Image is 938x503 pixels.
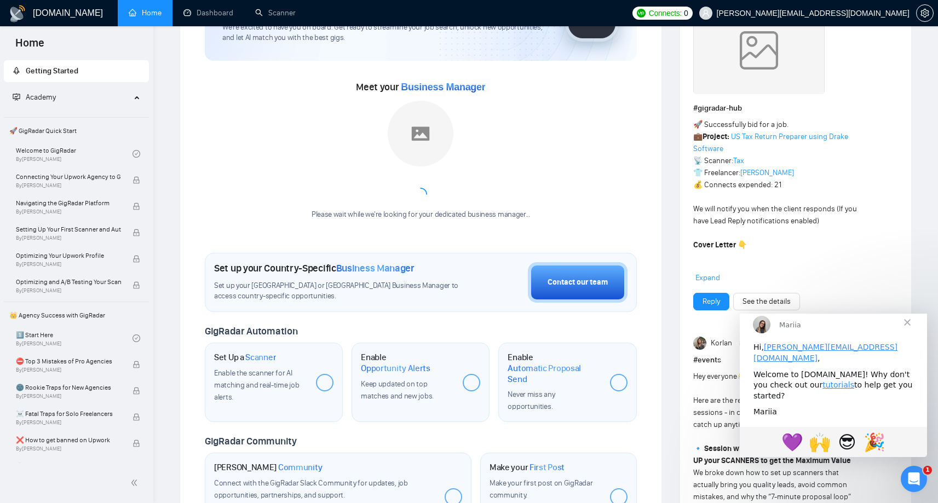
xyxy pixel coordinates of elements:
[16,356,121,367] span: ⛔ Top 3 Mistakes of Pro Agencies
[130,477,141,488] span: double-left
[133,281,140,289] span: lock
[740,168,794,177] a: [PERSON_NAME]
[16,461,121,472] span: 😭 Account blocked: what to do?
[703,296,720,308] a: Reply
[693,102,898,114] h1: # gigradar-hub
[528,262,628,303] button: Contact our team
[133,334,140,342] span: check-circle
[16,235,121,241] span: By [PERSON_NAME]
[13,67,20,74] span: rocket
[129,8,162,18] a: homeHome
[901,466,927,492] iframe: Intercom live chat
[693,337,706,350] img: Korlan
[695,273,720,282] span: Expand
[411,185,430,204] span: loading
[214,352,276,363] h1: Set Up a
[16,142,133,166] a: Welcome to GigRadarBy[PERSON_NAME]
[693,240,747,250] strong: Cover Letter 👇
[214,368,299,402] span: Enable the scanner for AI matching and real-time job alerts.
[693,293,729,310] button: Reply
[649,7,682,19] span: Connects:
[702,9,710,17] span: user
[133,361,140,368] span: lock
[530,462,565,473] span: First Post
[133,203,140,210] span: lock
[733,293,800,310] button: See the details
[388,101,453,166] img: placeholder.png
[508,363,601,384] span: Automatic Proposal Send
[133,150,140,158] span: check-circle
[214,281,462,302] span: Set up your [GEOGRAPHIC_DATA] or [GEOGRAPHIC_DATA] Business Manager to access country-specific op...
[14,93,174,104] div: Mariia
[548,276,608,288] div: Contact our team
[205,435,297,447] span: GigRadar Community
[16,393,121,400] span: By [PERSON_NAME]
[16,419,121,426] span: By [PERSON_NAME]
[16,326,133,350] a: 1️⃣ Start HereBy[PERSON_NAME]
[743,296,791,308] a: See the details
[16,276,121,287] span: Optimizing and A/B Testing Your Scanner for Better Results
[693,444,703,453] span: 🔹
[133,229,140,236] span: lock
[16,382,121,393] span: 🌚 Rookie Traps for New Agencies
[336,262,415,274] span: Business Manager
[508,352,601,384] h1: Enable
[16,261,121,268] span: By [PERSON_NAME]
[684,7,688,19] span: 0
[133,255,140,263] span: lock
[83,67,114,76] a: tutorials
[16,435,121,446] span: ❌ How to get banned on Upwork
[9,5,26,22] img: logo
[5,304,148,326] span: 👑 Agency Success with GigRadar
[361,352,454,373] h1: Enable
[26,92,56,102] span: Academy
[133,413,140,421] span: lock
[16,446,121,452] span: By [PERSON_NAME]
[98,118,116,139] span: 😎
[121,115,148,141] span: tada reaction
[4,60,149,82] li: Getting Started
[94,115,121,141] span: face with sunglasses reaction
[16,250,121,261] span: Optimizing Your Upwork Profile
[214,262,415,274] h1: Set up your Country-Specific
[401,82,485,92] span: Business Manager
[693,132,848,153] a: US Tax Return Preparer using Drake Software
[361,379,434,401] span: Keep updated on top matches and new jobs.
[124,118,146,139] span: 🎉
[13,93,20,101] span: fund-projection-screen
[637,9,646,18] img: upwork-logo.png
[133,440,140,447] span: lock
[16,224,121,235] span: Setting Up Your First Scanner and Auto-Bidder
[737,372,746,381] span: 👋
[711,337,732,349] span: Korlan
[42,118,64,139] span: 💜
[740,314,927,457] iframe: Intercom live chat message
[13,92,56,102] span: Academy
[205,325,297,337] span: GigRadar Automation
[508,390,555,411] span: Never miss any opportunities.
[214,478,408,500] span: Connect with the GigRadar Slack Community for updates, job opportunities, partnerships, and support.
[916,9,934,18] a: setting
[222,22,547,43] span: We're excited to have you on board. Get ready to streamline your job search, unlock new opportuni...
[255,8,296,18] a: searchScanner
[69,118,91,139] span: 🙌
[14,29,158,49] a: [PERSON_NAME][EMAIL_ADDRESS][DOMAIN_NAME]
[16,198,121,209] span: Navigating the GigRadar Platform
[305,210,537,220] div: Please wait while we're looking for your dedicated business manager...
[14,28,174,50] div: Hi, ,
[133,176,140,184] span: lock
[16,182,121,189] span: By [PERSON_NAME]
[16,287,121,294] span: By [PERSON_NAME]
[693,7,825,94] img: weqQh+iSagEgQAAAABJRU5ErkJggg==
[16,171,121,182] span: Connecting Your Upwork Agency to GigRadar
[490,462,565,473] h1: Make your
[14,56,174,88] div: Welcome to [DOMAIN_NAME]! Why don't you check out our to help get you started?
[16,209,121,215] span: By [PERSON_NAME]
[923,466,932,475] span: 1
[66,115,94,141] span: raised hands reaction
[703,132,729,141] strong: Project:
[183,8,233,18] a: dashboardDashboard
[16,408,121,419] span: ☠️ Fatal Traps for Solo Freelancers
[245,352,276,363] span: Scanner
